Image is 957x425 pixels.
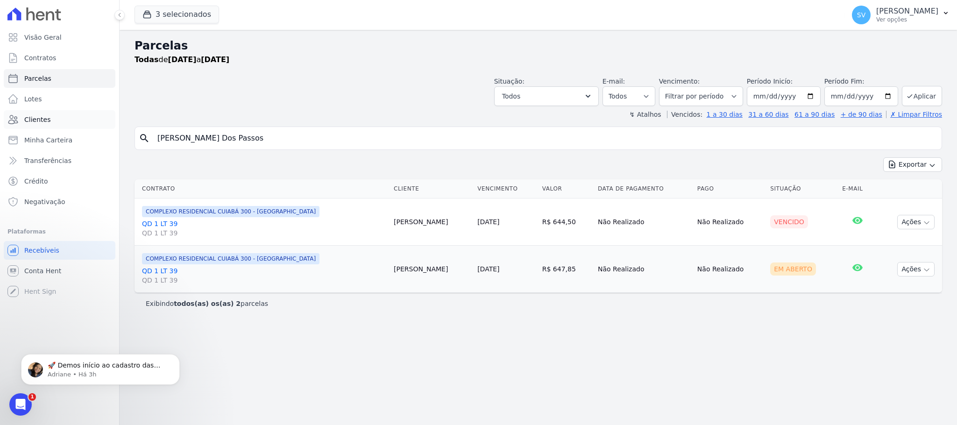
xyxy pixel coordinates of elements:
strong: Todas [135,55,159,64]
div: Em Aberto [770,262,816,276]
label: Vencimento: [659,78,700,85]
span: Transferências [24,156,71,165]
th: Situação [766,179,838,198]
span: Parcelas [24,74,51,83]
span: Minha Carteira [24,135,72,145]
td: Não Realizado [594,198,694,246]
iframe: Intercom live chat [9,393,32,416]
a: 31 a 60 dias [748,111,788,118]
th: Valor [539,179,594,198]
label: Período Fim: [824,77,898,86]
a: Minha Carteira [4,131,115,149]
td: [PERSON_NAME] [390,246,474,293]
button: SV [PERSON_NAME] Ver opções [844,2,957,28]
p: [PERSON_NAME] [876,7,938,16]
span: COMPLEXO RESIDENCIAL CUIABÁ 300 - [GEOGRAPHIC_DATA] [142,206,319,217]
th: Vencimento [474,179,539,198]
a: Clientes [4,110,115,129]
b: todos(as) os(as) 2 [174,300,241,307]
td: R$ 644,50 [539,198,594,246]
button: Exportar [883,157,942,172]
a: 61 a 90 dias [794,111,835,118]
h2: Parcelas [135,37,942,54]
th: E-mail [838,179,877,198]
span: Negativação [24,197,65,206]
i: search [139,133,150,144]
button: 3 selecionados [135,6,219,23]
td: Não Realizado [694,246,766,293]
span: Conta Hent [24,266,61,276]
span: Recebíveis [24,246,59,255]
p: Message from Adriane, sent Há 3h [41,36,161,44]
p: Ver opções [876,16,938,23]
td: Não Realizado [694,198,766,246]
div: Vencido [770,215,808,228]
a: Parcelas [4,69,115,88]
a: ✗ Limpar Filtros [886,111,942,118]
button: Ações [897,215,935,229]
a: + de 90 dias [841,111,882,118]
span: Lotes [24,94,42,104]
span: QD 1 LT 39 [142,228,386,238]
span: Clientes [24,115,50,124]
span: QD 1 LT 39 [142,276,386,285]
a: Visão Geral [4,28,115,47]
span: Contratos [24,53,56,63]
label: Período Inicío: [747,78,793,85]
p: Exibindo parcelas [146,299,268,308]
span: COMPLEXO RESIDENCIAL CUIABÁ 300 - [GEOGRAPHIC_DATA] [142,253,319,264]
th: Contrato [135,179,390,198]
a: Conta Hent [4,262,115,280]
a: QD 1 LT 39QD 1 LT 39 [142,266,386,285]
span: SV [857,12,865,18]
a: [DATE] [477,265,499,273]
th: Data de Pagamento [594,179,694,198]
a: Contratos [4,49,115,67]
th: Pago [694,179,766,198]
a: Negativação [4,192,115,211]
a: Transferências [4,151,115,170]
strong: [DATE] [168,55,197,64]
a: [DATE] [477,218,499,226]
label: Situação: [494,78,525,85]
label: E-mail: [603,78,625,85]
button: Todos [494,86,599,106]
input: Buscar por nome do lote ou do cliente [152,129,938,148]
a: Recebíveis [4,241,115,260]
p: de a [135,54,229,65]
span: Visão Geral [24,33,62,42]
label: Vencidos: [667,111,702,118]
button: Ações [897,262,935,276]
td: R$ 647,85 [539,246,594,293]
td: [PERSON_NAME] [390,198,474,246]
th: Cliente [390,179,474,198]
iframe: Intercom notifications mensagem [7,334,194,400]
a: Crédito [4,172,115,191]
label: ↯ Atalhos [629,111,661,118]
button: Aplicar [902,86,942,106]
span: Todos [502,91,520,102]
strong: [DATE] [201,55,229,64]
div: Plataformas [7,226,112,237]
a: 1 a 30 dias [707,111,743,118]
a: Lotes [4,90,115,108]
span: 🚀 Demos início ao cadastro das Contas Digitais Arke! Iniciamos a abertura para clientes do modelo... [41,27,159,220]
td: Não Realizado [594,246,694,293]
a: QD 1 LT 39QD 1 LT 39 [142,219,386,238]
span: 1 [28,393,36,401]
span: Crédito [24,177,48,186]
